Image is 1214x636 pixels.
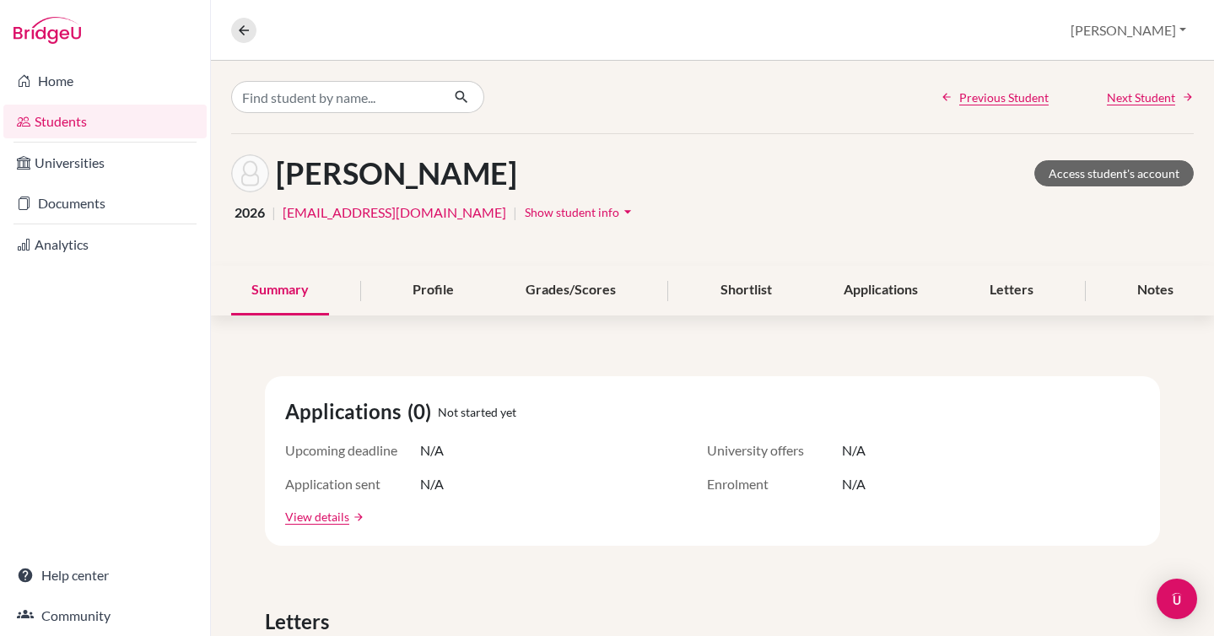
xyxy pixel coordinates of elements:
[13,17,81,44] img: Bridge-U
[420,440,444,461] span: N/A
[505,266,636,315] div: Grades/Scores
[941,89,1049,106] a: Previous Student
[3,558,207,592] a: Help center
[1107,89,1175,106] span: Next Student
[700,266,792,315] div: Shortlist
[1117,266,1194,315] div: Notes
[231,81,440,113] input: Find student by name...
[707,440,842,461] span: University offers
[285,440,420,461] span: Upcoming deadline
[524,199,637,225] button: Show student infoarrow_drop_down
[349,511,364,523] a: arrow_forward
[3,228,207,261] a: Analytics
[823,266,938,315] div: Applications
[842,474,866,494] span: N/A
[235,202,265,223] span: 2026
[420,474,444,494] span: N/A
[707,474,842,494] span: Enrolment
[438,403,516,421] span: Not started yet
[276,155,517,191] h1: [PERSON_NAME]
[285,396,407,427] span: Applications
[3,186,207,220] a: Documents
[285,474,420,494] span: Application sent
[1063,14,1194,46] button: [PERSON_NAME]
[1107,89,1194,106] a: Next Student
[842,440,866,461] span: N/A
[283,202,506,223] a: [EMAIL_ADDRESS][DOMAIN_NAME]
[407,396,438,427] span: (0)
[231,266,329,315] div: Summary
[969,266,1054,315] div: Letters
[231,154,269,192] img: Robert Silin's avatar
[3,105,207,138] a: Students
[1157,579,1197,619] div: Open Intercom Messenger
[392,266,474,315] div: Profile
[1034,160,1194,186] a: Access student's account
[285,508,349,526] a: View details
[513,202,517,223] span: |
[272,202,276,223] span: |
[959,89,1049,106] span: Previous Student
[525,205,619,219] span: Show student info
[3,64,207,98] a: Home
[3,146,207,180] a: Universities
[3,599,207,633] a: Community
[619,203,636,220] i: arrow_drop_down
